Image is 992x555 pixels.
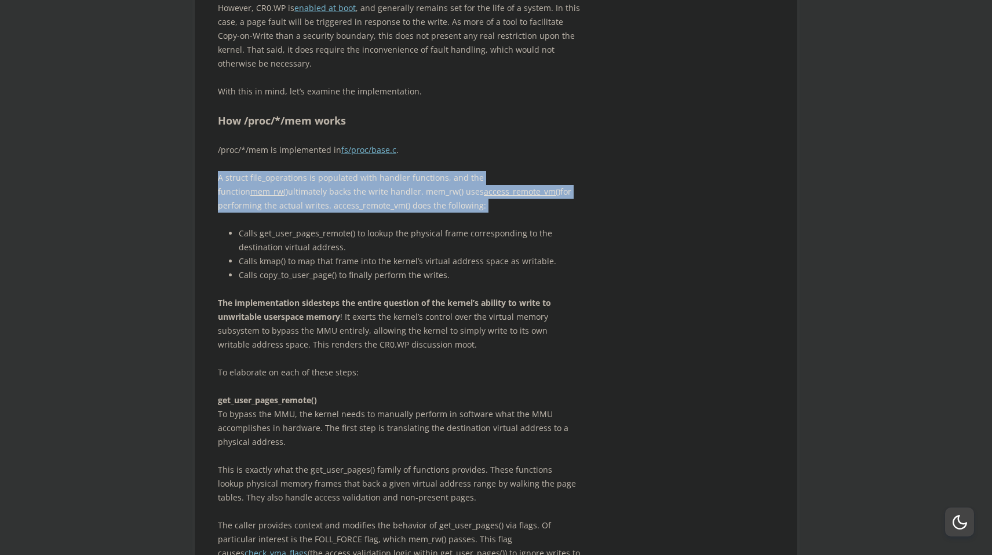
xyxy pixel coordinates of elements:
a: mem_rw() [250,186,288,197]
li: Calls kmap() to map that frame into the kernel’s virtual address space as writable. [239,254,580,268]
strong: The implementation sidesteps the entire question of the kernel’s ability to write to unwritable u... [218,297,551,322]
p: With this in mind, let’s examine the implementation. [218,85,580,98]
strong: get_user_pages_remote() [218,395,317,406]
li: Calls copy_to_user_page() to finally perform the writes. [239,268,580,282]
h2: How /proc/*/mem works [218,112,580,129]
p: To bypass the MMU, the kernel needs to manually perform in software what the MMU accomplishes in ... [218,393,580,449]
p: However, CR0.WP is , and generally remains set for the life of a system. In this case, a page fau... [218,1,580,71]
li: Calls get_user_pages_remote() to lookup the physical frame corresponding to the destination virtu... [239,227,580,254]
p: /proc/*/mem is implemented in . [218,143,580,157]
a: fs/proc/base.c [341,144,396,155]
a: access_remote_vm() [484,186,560,197]
p: A struct file_operations is populated with handler functions, and the function ultimately backs t... [218,171,580,213]
a: enabled at boot [294,2,356,13]
p: ! It exerts the kernel’s control over the virtual memory subsystem to bypass the MMU entirely, al... [218,296,580,352]
p: To elaborate on each of these steps: [218,366,580,379]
